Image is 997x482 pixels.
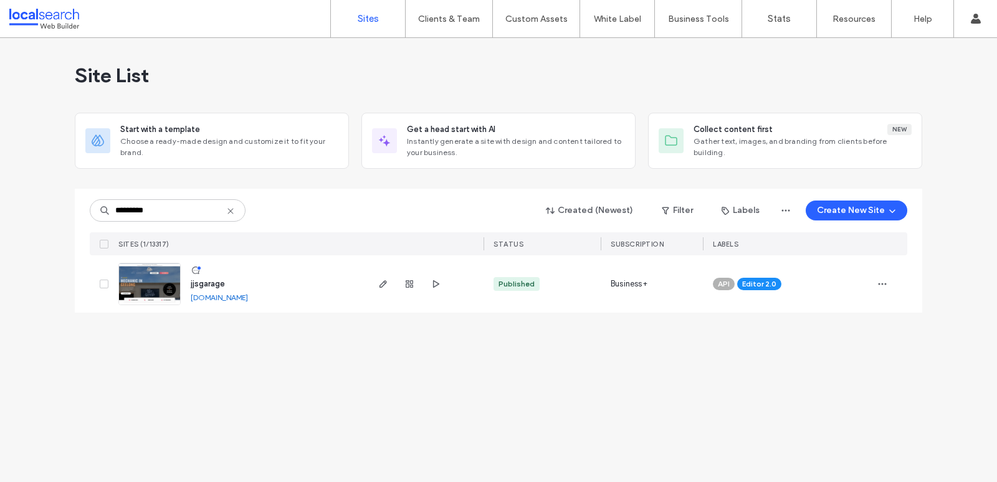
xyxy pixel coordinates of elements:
div: Collect content firstNewGather text, images, and branding from clients before building. [648,113,922,169]
span: Site List [75,63,149,88]
span: Help [29,9,54,20]
button: Create New Site [806,201,907,220]
span: Collect content first [694,123,773,136]
div: Published [499,278,535,290]
label: Business Tools [668,14,729,24]
span: SUBSCRIPTION [611,240,664,248]
span: Start with a template [120,123,200,136]
div: New [887,124,912,135]
div: Start with a templateChoose a ready-made design and customize it to fit your brand. [75,113,349,169]
div: Get a head start with AIInstantly generate a site with design and content tailored to your business. [361,113,636,169]
span: Gather text, images, and branding from clients before building. [694,136,912,158]
a: [DOMAIN_NAME] [191,293,248,302]
button: Created (Newest) [535,201,644,220]
button: Labels [710,201,771,220]
span: LABELS [713,240,738,248]
label: Sites [358,13,379,24]
label: White Label [594,14,641,24]
label: Stats [768,13,791,24]
span: STATUS [494,240,523,248]
span: Get a head start with AI [407,123,495,136]
span: Instantly generate a site with design and content tailored to your business. [407,136,625,158]
span: SITES (1/13317) [118,240,169,248]
span: Editor 2.0 [742,278,776,290]
label: Help [914,14,932,24]
span: API [718,278,730,290]
label: Custom Assets [505,14,568,24]
span: Business+ [611,278,647,290]
span: Choose a ready-made design and customize it to fit your brand. [120,136,338,158]
a: jjsgarage [191,279,225,288]
button: Filter [649,201,705,220]
label: Clients & Team [418,14,480,24]
label: Resources [832,14,875,24]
